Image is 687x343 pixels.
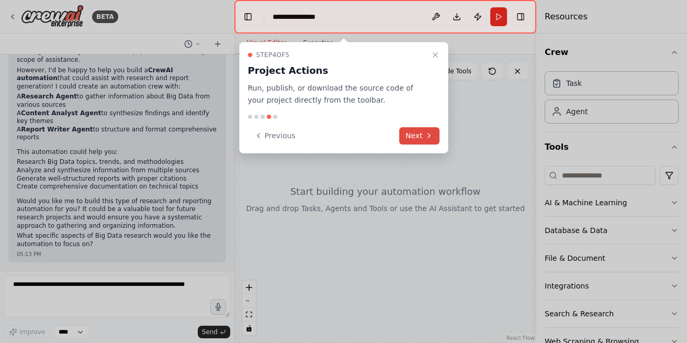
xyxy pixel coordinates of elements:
h3: Project Actions [248,63,427,78]
button: Close walkthrough [429,49,442,61]
p: Run, publish, or download the source code of your project directly from the toolbar. [248,82,427,106]
span: Step 4 of 5 [256,51,290,59]
button: Previous [248,127,302,145]
button: Next [399,127,440,145]
button: Hide left sidebar [241,9,255,24]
